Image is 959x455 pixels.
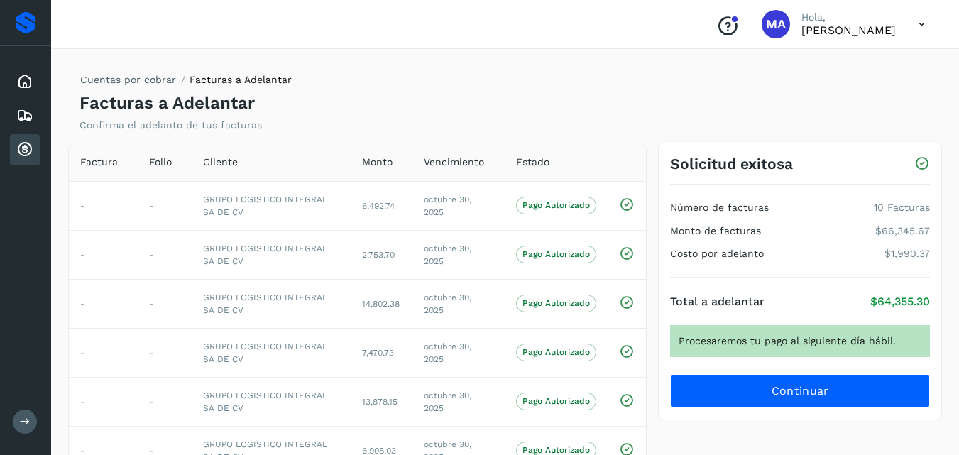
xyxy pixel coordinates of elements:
span: 13,878.15 [362,397,398,407]
td: - [69,181,138,230]
td: - [138,377,192,426]
span: octubre 30, 2025 [424,292,471,315]
h4: Número de facturas [670,202,769,214]
td: - [138,328,192,377]
span: Facturas a Adelantar [190,74,292,85]
span: 7,470.73 [362,348,394,358]
p: Pago Autorizado [522,445,590,455]
p: $64,355.30 [870,295,930,308]
span: Cliente [203,155,238,170]
p: Pago Autorizado [522,249,590,259]
span: 14,802.38 [362,299,400,309]
span: Monto [362,155,393,170]
td: GRUPO LOGISTICO INTEGRAL SA DE CV [192,328,351,377]
span: Vencimiento [424,155,484,170]
span: 2,753.70 [362,250,395,260]
button: Continuar [670,374,930,408]
td: - [69,279,138,328]
span: Continuar [772,383,829,399]
p: $66,345.67 [875,225,930,237]
p: Pago Autorizado [522,298,590,308]
p: Hola, [801,11,896,23]
span: octubre 30, 2025 [424,390,471,413]
nav: breadcrumb [80,72,292,93]
p: $1,990.37 [884,248,930,260]
td: - [138,230,192,279]
span: octubre 30, 2025 [424,194,471,217]
a: Cuentas por cobrar [80,74,176,85]
p: Pago Autorizado [522,347,590,357]
h4: Total a adelantar [670,295,765,308]
h3: Solicitud exitosa [670,155,793,172]
div: Cuentas por cobrar [10,134,40,165]
p: MIGUEL ANGEL LARIOS BRAVO [801,23,896,37]
div: Embarques [10,100,40,131]
td: - [138,181,192,230]
td: GRUPO LOGISTICO INTEGRAL SA DE CV [192,181,351,230]
h4: Costo por adelanto [670,248,764,260]
h4: Monto de facturas [670,225,761,237]
p: Pago Autorizado [522,200,590,210]
td: - [69,377,138,426]
td: GRUPO LOGISTICO INTEGRAL SA DE CV [192,377,351,426]
span: octubre 30, 2025 [424,243,471,266]
h4: Facturas a Adelantar [80,93,255,114]
td: GRUPO LOGISTICO INTEGRAL SA DE CV [192,279,351,328]
span: octubre 30, 2025 [424,341,471,364]
div: Procesaremos tu pago al siguiente día hábil. [670,325,930,357]
td: - [138,279,192,328]
span: 6,492.74 [362,201,395,211]
span: Factura [80,155,118,170]
p: Confirma el adelanto de tus facturas [80,119,262,131]
div: Inicio [10,66,40,97]
td: - [69,328,138,377]
td: - [69,230,138,279]
span: Folio [149,155,172,170]
td: GRUPO LOGISTICO INTEGRAL SA DE CV [192,230,351,279]
p: Pago Autorizado [522,396,590,406]
p: 10 Facturas [874,202,930,214]
span: Estado [516,155,549,170]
